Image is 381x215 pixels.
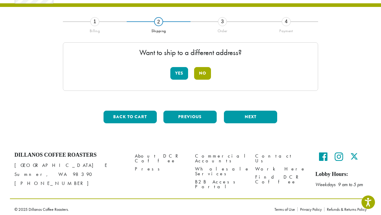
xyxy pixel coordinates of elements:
[282,17,291,26] div: 4
[218,17,227,26] div: 3
[104,111,157,123] button: Back to cart
[90,17,99,26] div: 1
[224,111,277,123] button: Next
[69,49,312,56] p: Want to ship to a different address?
[63,26,127,33] div: Billing
[297,207,324,211] a: Privacy Policy
[14,207,265,211] p: © 2025 Dillanos Coffee Roasters.
[163,111,217,123] button: Previous
[255,165,306,173] a: Work Here
[190,26,254,33] div: Order
[14,161,126,188] p: [GEOGRAPHIC_DATA] E Sumner, WA 98390 [PHONE_NUMBER]
[324,207,367,211] a: Refunds & Returns Policy
[127,26,190,33] div: Shipping
[135,152,186,165] a: About DCR Coffee
[170,67,188,80] button: Yes
[135,165,186,173] a: Press
[195,178,246,191] a: B2B Access Portal
[14,152,126,158] h4: Dillanos Coffee Roasters
[254,26,318,33] div: Payment
[194,67,211,80] button: No
[315,171,367,178] h5: Lobby Hours:
[154,17,163,26] div: 2
[195,165,246,178] a: Wholesale Services
[255,152,306,165] a: Contact Us
[274,207,297,211] a: Terms of Use
[255,173,306,186] a: Find DCR Coffee
[315,181,363,188] em: Weekdays 9 am to 5 pm
[195,152,246,165] a: Commercial Accounts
